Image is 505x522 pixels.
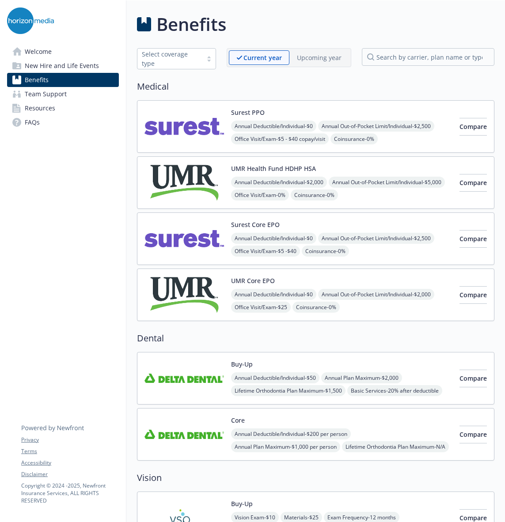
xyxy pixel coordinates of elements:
h2: Medical [137,80,494,93]
img: UMR carrier logo [144,276,224,314]
button: UMR Health Fund HDHP HSA [231,164,316,173]
span: Annual Out-of-Pocket Limit/Individual - $2,500 [318,233,434,244]
span: Annual Deductible/Individual - $2,000 [231,177,327,188]
button: Compare [459,118,487,136]
span: Coinsurance - 0% [302,246,349,257]
button: Compare [459,370,487,387]
a: New Hire and Life Events [7,59,119,73]
span: Basic Services - 20% after deductible [347,385,442,396]
img: Surest carrier logo [144,220,224,257]
span: Annual Deductible/Individual - $0 [231,121,316,132]
span: Compare [459,122,487,131]
span: Annual Plan Maximum - $2,000 [321,372,402,383]
span: Annual Deductible/Individual - $200 per person [231,428,351,439]
a: Terms [21,447,118,455]
button: Surest Core EPO [231,220,280,229]
span: Office Visit/Exam - 0% [231,189,289,200]
button: Surest PPO [231,108,265,117]
span: Coinsurance - 0% [330,133,378,144]
span: Annual Out-of-Pocket Limit/Individual - $2,500 [318,121,434,132]
h2: Vision [137,471,494,484]
span: Coinsurance - 0% [291,189,338,200]
span: Team Support [25,87,67,101]
button: Buy-Up [231,499,253,508]
span: Lifetime Orthodontia Plan Maximum - N/A [342,441,449,452]
span: Office Visit/Exam - $5 - $40 copay/visit [231,133,329,144]
a: FAQs [7,115,119,129]
span: New Hire and Life Events [25,59,99,73]
button: Compare [459,230,487,248]
a: Privacy [21,436,118,444]
span: FAQs [25,115,40,129]
span: Compare [459,514,487,522]
a: Disclaimer [21,470,118,478]
a: Resources [7,101,119,115]
span: Compare [459,430,487,439]
img: Delta Dental Insurance Company carrier logo [144,416,224,453]
a: Welcome [7,45,119,59]
button: Buy-Up [231,359,253,369]
span: Resources [25,101,55,115]
a: Benefits [7,73,119,87]
span: Benefits [25,73,49,87]
button: Compare [459,286,487,304]
img: Delta Dental Insurance Company carrier logo [144,359,224,397]
span: Office Visit/Exam - $5 -$40 [231,246,300,257]
button: Compare [459,174,487,192]
span: Office Visit/Exam - $25 [231,302,291,313]
a: Accessibility [21,459,118,467]
span: Annual Out-of-Pocket Limit/Individual - $5,000 [329,177,445,188]
button: Compare [459,426,487,443]
p: Upcoming year [297,53,342,62]
span: Annual Deductible/Individual - $0 [231,289,316,300]
img: Surest carrier logo [144,108,224,145]
span: Annual Plan Maximum - $1,000 per person [231,441,340,452]
p: Current year [243,53,282,62]
span: Compare [459,178,487,187]
a: Team Support [7,87,119,101]
img: UMR carrier logo [144,164,224,201]
span: Annual Deductible/Individual - $0 [231,233,316,244]
span: Annual Out-of-Pocket Limit/Individual - $2,000 [318,289,434,300]
div: Select coverage type [142,49,198,68]
button: Core [231,416,245,425]
h2: Dental [137,332,494,345]
input: search by carrier, plan name or type [362,48,494,66]
span: Compare [459,235,487,243]
span: Coinsurance - 0% [292,302,340,313]
p: Copyright © 2024 - 2025 , Newfront Insurance Services, ALL RIGHTS RESERVED [21,482,118,504]
span: Compare [459,291,487,299]
span: Compare [459,374,487,382]
h1: Benefits [156,11,226,38]
span: Annual Deductible/Individual - $50 [231,372,319,383]
button: UMR Core EPO [231,276,275,285]
span: Lifetime Orthodontia Plan Maximum - $1,500 [231,385,346,396]
span: Welcome [25,45,52,59]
